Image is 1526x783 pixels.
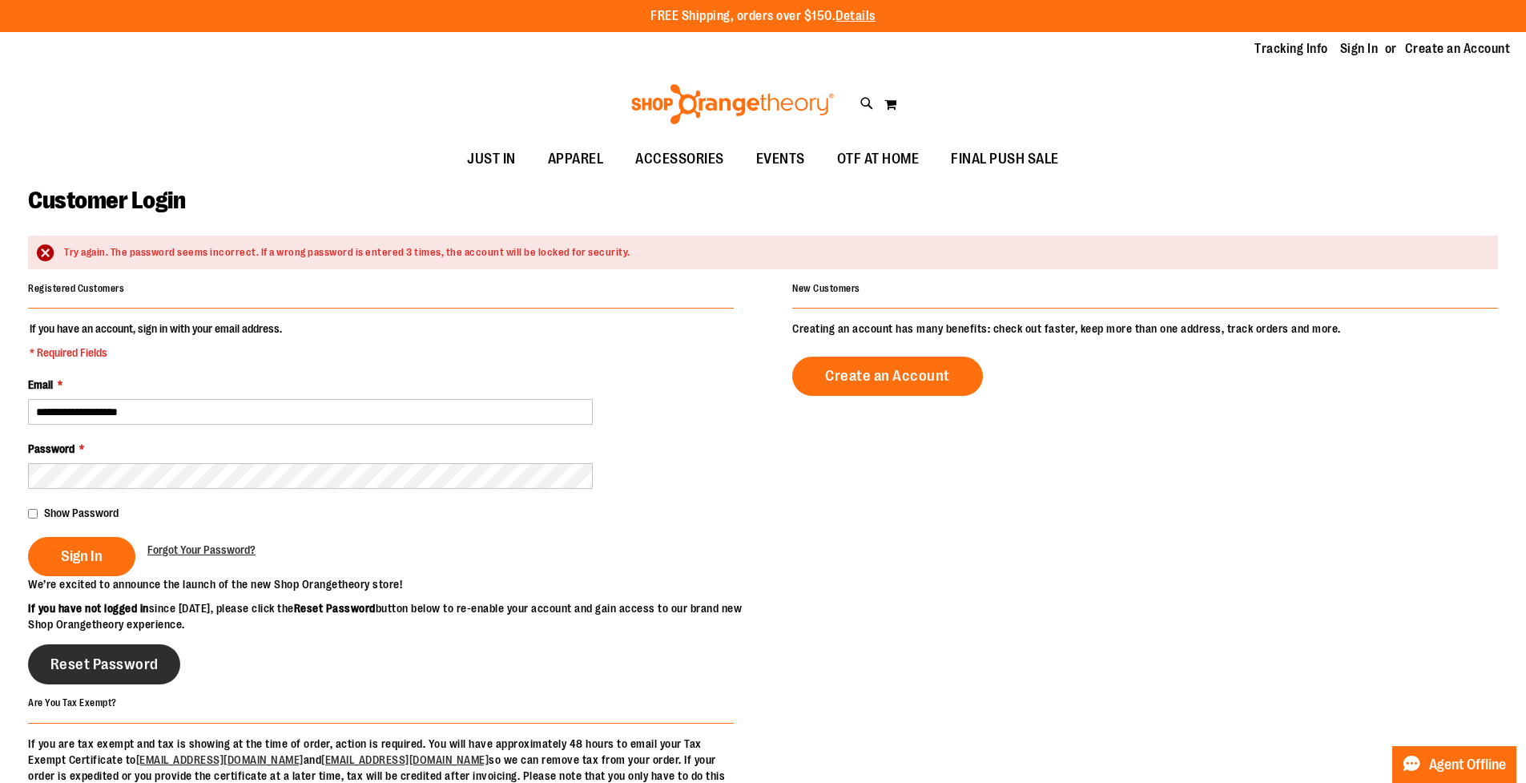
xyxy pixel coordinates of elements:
[28,602,149,615] strong: If you have not logged in
[136,753,304,766] a: [EMAIL_ADDRESS][DOMAIN_NAME]
[147,543,256,556] span: Forgot Your Password?
[28,442,74,455] span: Password
[792,283,860,294] strong: New Customers
[61,547,103,565] span: Sign In
[629,84,836,124] img: Shop Orangetheory
[825,367,950,385] span: Create an Account
[28,576,763,592] p: We’re excited to announce the launch of the new Shop Orangetheory store!
[28,697,117,708] strong: Are You Tax Exempt?
[321,753,489,766] a: [EMAIL_ADDRESS][DOMAIN_NAME]
[28,187,185,214] span: Customer Login
[756,141,805,177] span: EVENTS
[28,537,135,576] button: Sign In
[1340,40,1379,58] a: Sign In
[28,644,180,684] a: Reset Password
[1429,757,1506,773] span: Agent Offline
[294,602,376,615] strong: Reset Password
[28,600,763,632] p: since [DATE], please click the button below to re-enable your account and gain access to our bran...
[792,357,983,396] a: Create an Account
[28,283,124,294] strong: Registered Customers
[1392,746,1516,783] button: Agent Offline
[650,7,876,26] p: FREE Shipping, orders over $150.
[64,245,1482,260] div: Try again. The password seems incorrect. If a wrong password is entered 3 times, the account will...
[147,542,256,558] a: Forgot Your Password?
[28,378,53,391] span: Email
[837,141,920,177] span: OTF AT HOME
[835,9,876,23] a: Details
[50,656,159,673] span: Reset Password
[548,141,604,177] span: APPAREL
[792,321,1498,337] p: Creating an account has many benefits: check out faster, keep more than one address, track orders...
[30,345,282,361] span: * Required Fields
[1254,40,1328,58] a: Tracking Info
[1405,40,1511,58] a: Create an Account
[28,321,284,361] legend: If you have an account, sign in with your email address.
[951,141,1059,177] span: FINAL PUSH SALE
[44,507,119,519] span: Show Password
[635,141,724,177] span: ACCESSORIES
[467,141,516,177] span: JUST IN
